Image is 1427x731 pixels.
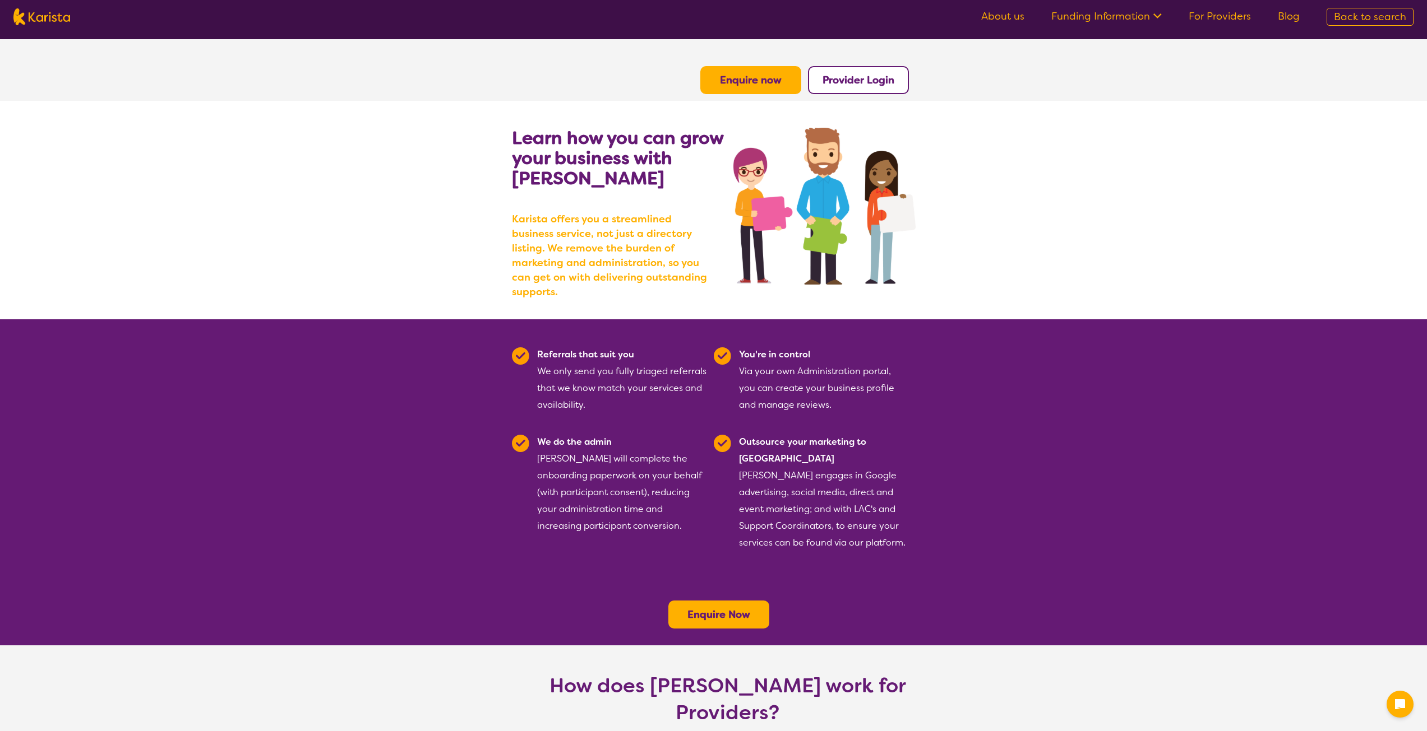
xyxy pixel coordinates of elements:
[1278,10,1300,23] a: Blog
[739,348,810,360] b: You're in control
[687,608,750,621] a: Enquire Now
[13,8,70,25] img: Karista logo
[739,346,909,413] div: Via your own Administration portal, you can create your business profile and manage reviews.
[1327,8,1414,26] a: Back to search
[512,212,714,299] b: Karista offers you a streamlined business service, not just a directory listing. We remove the bu...
[714,435,731,452] img: Tick
[540,672,916,726] h1: How does [PERSON_NAME] work for Providers?
[537,348,634,360] b: Referrals that suit you
[512,435,529,452] img: Tick
[981,10,1024,23] a: About us
[823,73,894,87] a: Provider Login
[700,66,801,94] button: Enquire now
[537,346,707,413] div: We only send you fully triaged referrals that we know match your services and availability.
[714,347,731,365] img: Tick
[512,347,529,365] img: Tick
[739,436,866,464] b: Outsource your marketing to [GEOGRAPHIC_DATA]
[537,434,707,551] div: [PERSON_NAME] will complete the onboarding paperwork on your behalf (with participant consent), r...
[1334,10,1406,24] span: Back to search
[668,600,769,628] button: Enquire Now
[733,128,915,285] img: grow your business with Karista
[537,436,612,448] b: We do the admin
[720,73,782,87] a: Enquire now
[1051,10,1162,23] a: Funding Information
[739,434,909,551] div: [PERSON_NAME] engages in Google advertising, social media, direct and event marketing; and with L...
[808,66,909,94] button: Provider Login
[512,126,723,190] b: Learn how you can grow your business with [PERSON_NAME]
[1189,10,1251,23] a: For Providers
